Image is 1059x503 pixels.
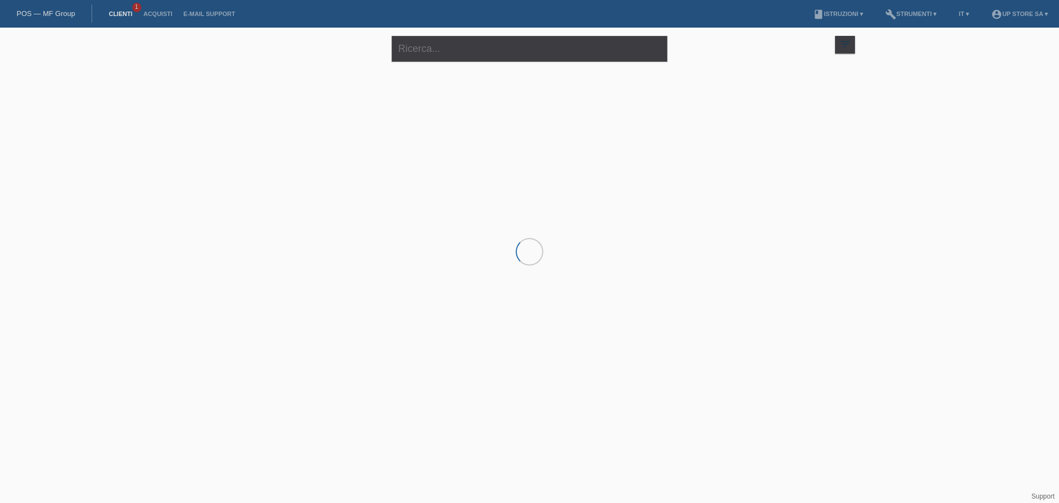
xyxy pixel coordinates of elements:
a: Clienti [103,10,138,17]
a: bookIstruzioni ▾ [807,10,869,17]
a: Support [1031,493,1055,500]
i: filter_list [839,38,851,50]
i: build [885,9,896,20]
a: POS — MF Group [17,9,75,18]
span: 1 [132,3,141,12]
a: IT ▾ [953,10,975,17]
a: account_circleUp Store SA ▾ [986,10,1053,17]
input: Ricerca... [392,36,667,62]
i: account_circle [991,9,1002,20]
a: Acquisti [138,10,178,17]
a: E-mail Support [178,10,241,17]
i: book [813,9,824,20]
a: buildStrumenti ▾ [880,10,942,17]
